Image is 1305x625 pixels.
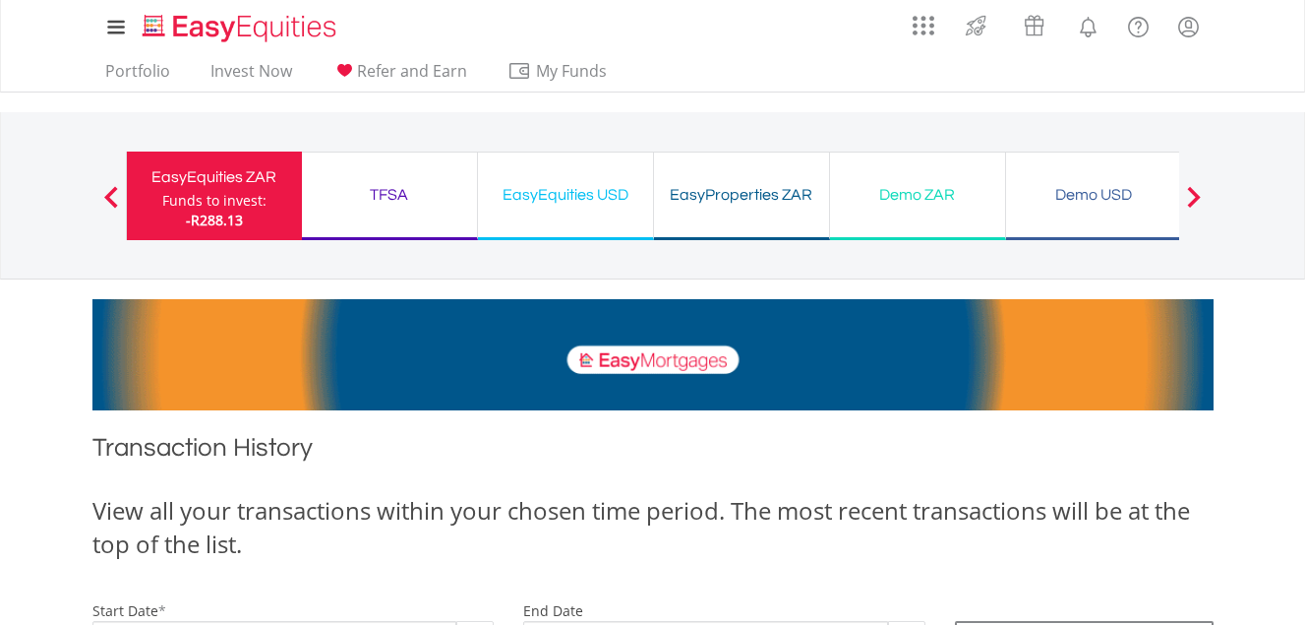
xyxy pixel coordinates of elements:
a: My Profile [1163,5,1214,48]
a: Portfolio [97,61,178,92]
div: Demo ZAR [842,181,993,209]
img: grid-menu-icon.svg [913,15,934,36]
label: end date [523,601,583,620]
a: Invest Now [203,61,300,92]
img: EasyEquities_Logo.png [139,12,344,44]
button: Next [1174,196,1214,216]
img: vouchers-v2.svg [1018,10,1050,41]
div: EasyProperties ZAR [666,181,817,209]
h1: Transaction History [92,430,1214,474]
div: Funds to invest: [162,191,267,211]
div: EasyEquities USD [490,181,641,209]
a: Home page [135,5,344,44]
div: EasyEquities ZAR [139,163,290,191]
button: Previous [91,196,131,216]
img: thrive-v2.svg [960,10,992,41]
span: -R288.13 [186,211,243,229]
a: Notifications [1063,5,1113,44]
a: FAQ's and Support [1113,5,1163,44]
div: Demo USD [1018,181,1169,209]
a: Refer and Earn [325,61,475,92]
label: start date [92,601,158,620]
div: View all your transactions within your chosen time period. The most recent transactions will be a... [92,494,1214,562]
img: EasyMortage Promotion Banner [92,299,1214,410]
a: Vouchers [1005,5,1063,41]
div: TFSA [314,181,465,209]
span: My Funds [507,58,636,84]
span: Refer and Earn [357,60,467,82]
a: AppsGrid [900,5,947,36]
